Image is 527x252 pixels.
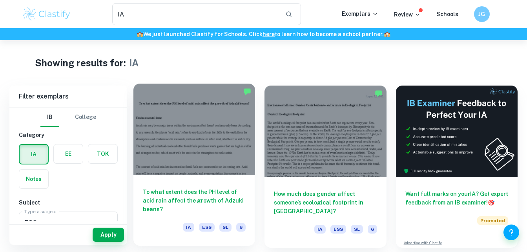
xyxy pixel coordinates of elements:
a: Want full marks on yourIA? Get expert feedback from an IB examiner!PromotedAdvertise with Clastify [396,86,518,248]
button: IB [40,108,59,127]
span: 🏫 [137,31,143,37]
button: Notes [19,170,48,188]
h6: Want full marks on your IA ? Get expert feedback from an IB examiner! [405,190,508,207]
input: Search for any exemplars... [112,3,279,25]
span: 6 [368,225,377,234]
span: 6 [236,223,246,232]
h6: We just launched Clastify for Schools. Click to learn how to become a school partner. [2,30,525,38]
h6: JG [477,10,486,18]
span: IA [183,223,194,232]
button: TOK [88,144,117,163]
label: Type a subject [24,208,57,215]
p: Review [394,10,421,19]
a: Advertise with Clastify [404,240,442,246]
span: ESS [199,223,215,232]
span: SL [351,225,363,234]
span: ESS [330,225,346,234]
span: 🎯 [488,199,494,206]
p: Exemplars [342,9,378,18]
span: SL [219,223,232,232]
a: To what extent does the PH level of acid rain affect the growth of Adzuki beans?IAESSSL6 [133,86,255,248]
img: Clastify logo [22,6,72,22]
button: Apply [93,228,124,242]
img: Marked [375,89,383,97]
button: JG [474,6,490,22]
a: here [263,31,275,37]
h6: Subject [19,198,118,207]
h6: Category [19,131,118,139]
span: IA [314,225,326,234]
button: Help and Feedback [503,225,519,240]
h1: Showing results for: [35,56,126,70]
a: Schools [436,11,458,17]
img: Thumbnail [396,86,518,177]
span: 🏫 [384,31,390,37]
button: EE [54,144,83,163]
div: Filter type choice [40,108,96,127]
h6: To what extent does the PH level of acid rain affect the growth of Adzuki beans? [143,188,246,214]
h1: IA [129,56,139,70]
button: IA [20,145,48,164]
button: College [75,108,96,127]
h6: Filter exemplars [9,86,127,108]
a: How much does gender affect someone’s ecological footprint in [GEOGRAPHIC_DATA]?IAESSSL6 [264,86,386,248]
img: Marked [243,88,251,95]
h6: How much does gender affect someone’s ecological footprint in [GEOGRAPHIC_DATA]? [274,190,377,215]
span: Promoted [477,216,508,225]
button: Open [104,217,115,228]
